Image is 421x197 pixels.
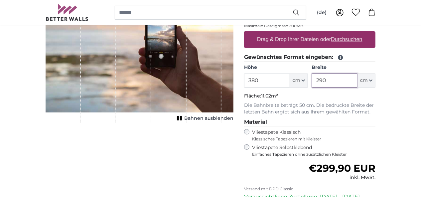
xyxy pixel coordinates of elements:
[357,74,375,88] button: cm
[309,174,375,181] div: inkl. MwSt.
[293,77,300,84] span: cm
[312,7,332,19] button: (de)
[312,64,375,71] label: Breite
[331,37,362,42] u: Durchsuchen
[244,64,308,71] label: Höhe
[244,93,375,99] p: Fläche:
[244,53,375,62] legend: Gewünschtes Format eingeben:
[252,136,370,142] span: Klassisches Tapezieren mit Kleister
[244,186,375,192] p: Versand mit DPD Classic
[244,23,375,29] p: Maximale Dateigrösse 200MB.
[244,118,375,126] legend: Material
[261,93,278,99] span: 11.02m²
[244,102,375,115] p: Die Bahnbreite beträgt 50 cm. Die bedruckte Breite der letzten Bahn ergibt sich aus Ihrem gewählt...
[46,4,89,21] img: Betterwalls
[252,152,375,157] span: Einfaches Tapezieren ohne zusätzlichen Kleister
[252,144,375,157] label: Vliestapete Selbstklebend
[252,129,370,142] label: Vliestapete Klassisch
[360,77,368,84] span: cm
[290,74,308,88] button: cm
[309,162,375,174] span: €299,90 EUR
[254,33,365,46] label: Drag & Drop Ihrer Dateien oder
